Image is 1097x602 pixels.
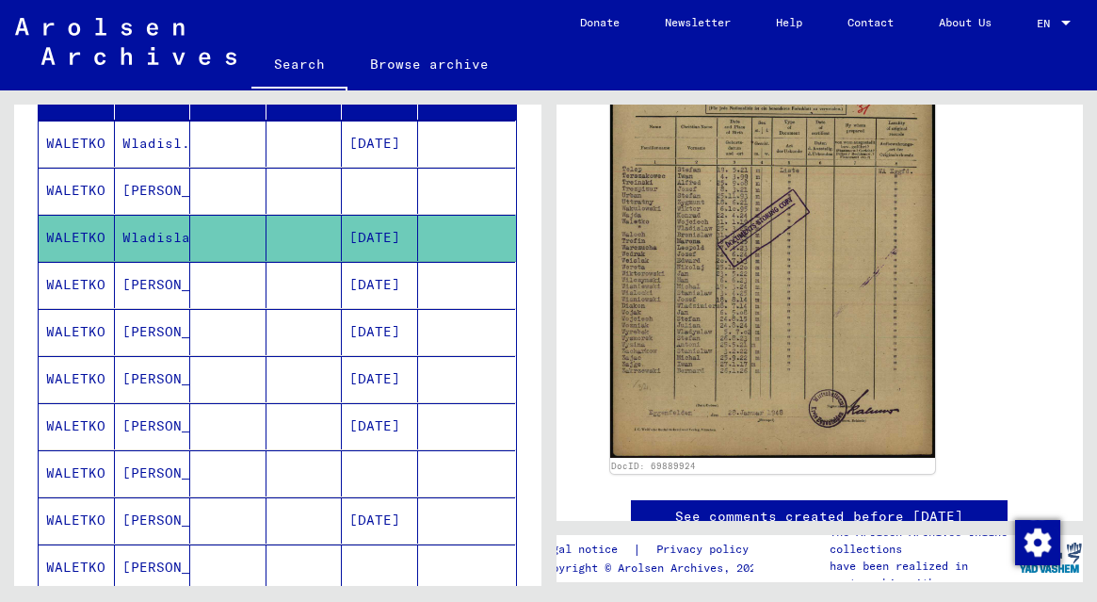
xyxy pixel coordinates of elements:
mat-cell: [DATE] [342,121,418,167]
mat-cell: [PERSON_NAME] [115,497,191,544]
mat-cell: WALETKO [39,450,115,496]
mat-cell: [PERSON_NAME] [115,545,191,591]
img: Change consent [1015,520,1060,565]
mat-cell: [DATE] [342,403,418,449]
img: 001.jpg [610,5,936,458]
mat-cell: WALETKO [39,497,115,544]
a: Search [251,41,347,90]
p: Copyright © Arolsen Archives, 2021 [539,560,771,577]
mat-cell: WALETKO [39,168,115,214]
mat-cell: WALETKO [39,309,115,355]
mat-cell: [PERSON_NAME] [115,356,191,402]
mat-cell: [DATE] [342,497,418,544]
a: Legal notice [539,540,633,560]
mat-cell: [DATE] [342,309,418,355]
mat-cell: [DATE] [342,215,418,261]
img: Arolsen_neg.svg [15,18,236,65]
mat-cell: WALETKO [39,545,115,591]
mat-cell: WALETKO [39,121,115,167]
a: DocID: 69889924 [611,461,696,471]
mat-cell: WALETKO [39,403,115,449]
mat-cell: [PERSON_NAME] [115,403,191,449]
a: Browse archive [347,41,511,87]
a: Privacy policy [641,540,771,560]
mat-cell: [PERSON_NAME] [115,262,191,308]
p: have been realized in partnership with [830,558,1017,592]
mat-cell: WALETKO [39,356,115,402]
p: The Arolsen Archives online collections [830,524,1017,558]
mat-cell: Wladisl. [115,121,191,167]
mat-cell: [PERSON_NAME] [115,168,191,214]
mat-cell: [DATE] [342,262,418,308]
mat-cell: [PERSON_NAME] [115,450,191,496]
div: Change consent [1014,519,1059,564]
div: | [539,540,771,560]
mat-cell: [PERSON_NAME] [115,309,191,355]
mat-cell: Wladislaw [115,215,191,261]
mat-cell: [DATE] [342,356,418,402]
a: See comments created before [DATE] [675,507,963,527]
mat-cell: WALETKO [39,215,115,261]
mat-cell: WALETKO [39,262,115,308]
span: EN [1037,17,1057,30]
